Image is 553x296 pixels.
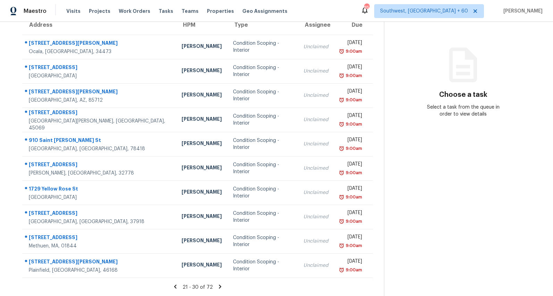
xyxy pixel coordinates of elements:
[29,267,170,274] div: Plainfield, [GEOGRAPHIC_DATA], 46168
[29,40,170,48] div: [STREET_ADDRESS][PERSON_NAME]
[340,161,362,169] div: [DATE]
[344,96,362,103] div: 9:00am
[339,96,344,103] img: Overdue Alarm Icon
[340,136,362,145] div: [DATE]
[233,234,292,248] div: Condition Scoping - Interior
[227,15,298,35] th: Type
[424,104,503,118] div: Select a task from the queue in order to view details
[303,141,328,147] div: Unclaimed
[29,73,170,79] div: [GEOGRAPHIC_DATA]
[182,261,222,270] div: [PERSON_NAME]
[182,188,222,197] div: [PERSON_NAME]
[242,8,287,15] span: Geo Assignments
[340,258,362,267] div: [DATE]
[334,15,373,35] th: Due
[340,234,362,242] div: [DATE]
[66,8,81,15] span: Visits
[303,262,328,269] div: Unclaimed
[340,88,362,96] div: [DATE]
[233,113,292,127] div: Condition Scoping - Interior
[344,218,362,225] div: 9:00am
[339,121,344,128] img: Overdue Alarm Icon
[340,39,362,48] div: [DATE]
[29,109,170,118] div: [STREET_ADDRESS]
[303,68,328,75] div: Unclaimed
[29,161,170,170] div: [STREET_ADDRESS]
[303,43,328,50] div: Unclaimed
[339,145,344,152] img: Overdue Alarm Icon
[182,8,199,15] span: Teams
[119,8,150,15] span: Work Orders
[339,242,344,249] img: Overdue Alarm Icon
[303,165,328,172] div: Unclaimed
[29,185,170,194] div: 1729 Yellow Rose St
[233,40,292,54] div: Condition Scoping - Interior
[339,48,344,55] img: Overdue Alarm Icon
[183,285,213,290] span: 21 - 30 of 72
[340,185,362,194] div: [DATE]
[303,116,328,123] div: Unclaimed
[29,118,170,132] div: [GEOGRAPHIC_DATA][PERSON_NAME], [GEOGRAPHIC_DATA], 45069
[29,137,170,145] div: 910 Saint [PERSON_NAME] St
[439,91,487,98] h3: Choose a task
[29,258,170,267] div: [STREET_ADDRESS][PERSON_NAME]
[233,210,292,224] div: Condition Scoping - Interior
[182,164,222,173] div: [PERSON_NAME]
[182,91,222,100] div: [PERSON_NAME]
[22,15,176,35] th: Address
[29,234,170,243] div: [STREET_ADDRESS]
[182,140,222,149] div: [PERSON_NAME]
[233,88,292,102] div: Condition Scoping - Interior
[344,242,362,249] div: 9:00am
[182,116,222,124] div: [PERSON_NAME]
[339,218,344,225] img: Overdue Alarm Icon
[339,267,344,273] img: Overdue Alarm Icon
[298,15,334,35] th: Assignee
[344,194,362,201] div: 9:00am
[344,145,362,152] div: 9:00am
[24,8,47,15] span: Maestro
[182,43,222,51] div: [PERSON_NAME]
[344,121,362,128] div: 9:00am
[176,15,227,35] th: HPM
[29,145,170,152] div: [GEOGRAPHIC_DATA], [GEOGRAPHIC_DATA], 78418
[303,238,328,245] div: Unclaimed
[340,209,362,218] div: [DATE]
[233,161,292,175] div: Condition Scoping - Interior
[339,194,344,201] img: Overdue Alarm Icon
[364,4,369,11] div: 857
[29,210,170,218] div: [STREET_ADDRESS]
[344,72,362,79] div: 9:00am
[29,218,170,225] div: [GEOGRAPHIC_DATA], [GEOGRAPHIC_DATA], 37918
[501,8,543,15] span: [PERSON_NAME]
[29,64,170,73] div: [STREET_ADDRESS]
[29,48,170,55] div: Ocala, [GEOGRAPHIC_DATA], 34473
[344,48,362,55] div: 9:00am
[207,8,234,15] span: Properties
[29,97,170,104] div: [GEOGRAPHIC_DATA], AZ, 85712
[233,64,292,78] div: Condition Scoping - Interior
[29,194,170,201] div: [GEOGRAPHIC_DATA]
[182,213,222,221] div: [PERSON_NAME]
[233,137,292,151] div: Condition Scoping - Interior
[182,67,222,76] div: [PERSON_NAME]
[303,213,328,220] div: Unclaimed
[303,189,328,196] div: Unclaimed
[182,237,222,246] div: [PERSON_NAME]
[339,72,344,79] img: Overdue Alarm Icon
[344,267,362,273] div: 9:00am
[380,8,468,15] span: Southwest, [GEOGRAPHIC_DATA] + 60
[29,170,170,177] div: [PERSON_NAME], [GEOGRAPHIC_DATA], 32778
[233,186,292,200] div: Condition Scoping - Interior
[89,8,110,15] span: Projects
[339,169,344,176] img: Overdue Alarm Icon
[344,169,362,176] div: 9:00am
[159,9,173,14] span: Tasks
[29,243,170,250] div: Methuen, MA, 01844
[340,64,362,72] div: [DATE]
[303,92,328,99] div: Unclaimed
[233,259,292,272] div: Condition Scoping - Interior
[29,88,170,97] div: [STREET_ADDRESS][PERSON_NAME]
[340,112,362,121] div: [DATE]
